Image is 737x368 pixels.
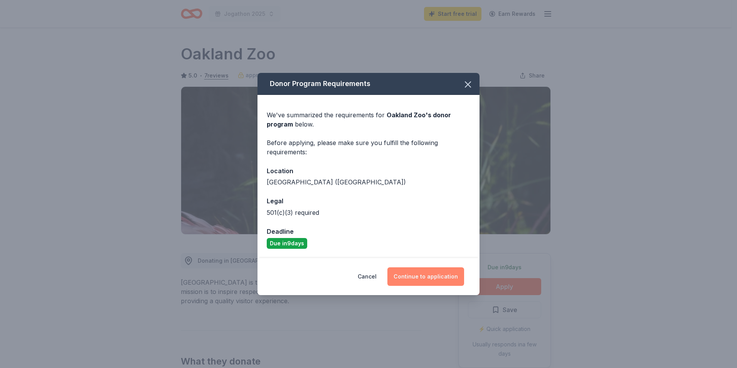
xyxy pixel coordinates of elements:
div: Before applying, please make sure you fulfill the following requirements: [267,138,470,157]
div: Location [267,166,470,176]
div: [GEOGRAPHIC_DATA] ([GEOGRAPHIC_DATA]) [267,177,470,187]
div: Due in 9 days [267,238,307,249]
button: Cancel [358,267,377,286]
div: Legal [267,196,470,206]
div: 501(c)(3) required [267,208,470,217]
button: Continue to application [387,267,464,286]
div: Donor Program Requirements [257,73,480,95]
div: Deadline [267,226,470,236]
div: We've summarized the requirements for below. [267,110,470,129]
